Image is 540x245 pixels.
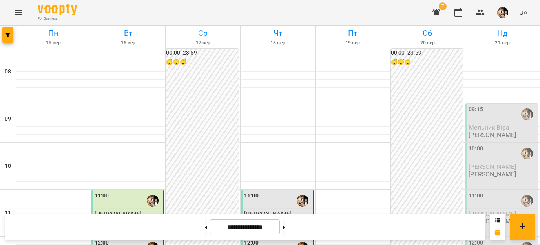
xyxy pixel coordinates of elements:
h6: Нд [466,27,538,39]
img: Сергій ВЛАСОВИЧ [147,195,159,207]
h6: Пт [317,27,389,39]
h6: 18 вер [242,39,314,47]
h6: Чт [242,27,314,39]
h6: Вт [92,27,164,39]
span: UA [519,8,527,16]
h6: 15 вер [17,39,89,47]
h6: 09 [5,115,11,123]
h6: Ср [167,27,239,39]
h6: 😴😴😴 [166,58,239,67]
h6: 00:00 - 23:59 [166,49,239,57]
h6: Сб [392,27,464,39]
img: Сергій ВЛАСОВИЧ [521,108,533,120]
button: Menu [9,3,28,22]
img: Voopty Logo [38,4,77,15]
p: [PERSON_NAME] [469,171,516,177]
label: 11:00 [244,192,259,200]
h6: 19 вер [317,39,389,47]
h6: 21 вер [466,39,538,47]
label: 09:15 [469,105,483,114]
button: UA [516,5,531,20]
p: [PERSON_NAME] [469,132,516,138]
span: Мельник Віра [469,124,509,131]
h6: Пн [17,27,89,39]
img: Сергій ВЛАСОВИЧ [297,195,308,207]
h6: 08 [5,68,11,76]
h6: 20 вер [392,39,464,47]
h6: 17 вер [167,39,239,47]
span: For Business [38,16,77,21]
span: [PERSON_NAME] [469,163,516,170]
h6: 00:00 - 23:59 [391,49,463,57]
label: 11:00 [95,192,109,200]
label: 10:00 [469,144,483,153]
span: 7 [439,2,447,10]
h6: 10 [5,162,11,170]
h6: 16 вер [92,39,164,47]
label: 11:00 [469,192,483,200]
img: 0162ea527a5616b79ea1cf03ccdd73a5.jpg [497,7,508,18]
img: Сергій ВЛАСОВИЧ [521,195,533,207]
img: Сергій ВЛАСОВИЧ [521,148,533,159]
h6: 😴😴😴 [391,58,463,67]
